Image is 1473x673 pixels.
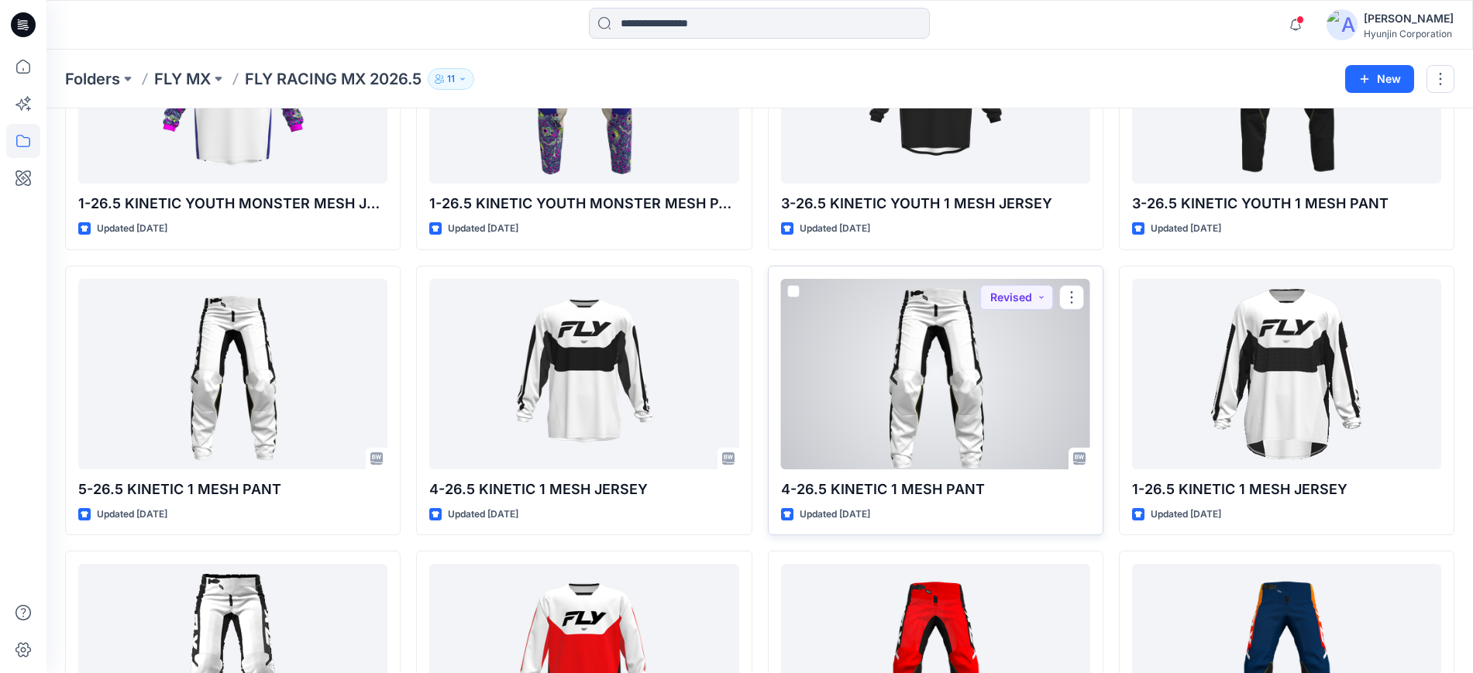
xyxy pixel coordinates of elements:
[448,221,518,237] p: Updated [DATE]
[800,506,870,523] p: Updated [DATE]
[65,68,120,90] a: Folders
[78,193,387,215] p: 1-26.5 KINETIC YOUTH MONSTER MESH JERSEY
[429,193,738,215] p: 1-26.5 KINETIC YOUTH MONSTER MESH PANT
[245,68,422,90] p: FLY RACING MX 2026.5
[429,479,738,500] p: 4-26.5 KINETIC 1 MESH JERSEY
[1151,221,1221,237] p: Updated [DATE]
[428,68,474,90] button: 11
[1345,65,1414,93] button: New
[781,479,1090,500] p: 4-26.5 KINETIC 1 MESH PANT
[1327,9,1358,40] img: avatar
[78,279,387,469] a: 5-26.5 KINETIC 1 MESH PANT
[781,279,1090,469] a: 4-26.5 KINETIC 1 MESH PANT
[781,193,1090,215] p: 3-26.5 KINETIC YOUTH 1 MESH JERSEY
[429,279,738,469] a: 4-26.5 KINETIC 1 MESH JERSEY
[447,70,455,88] p: 11
[1364,9,1454,28] div: [PERSON_NAME]
[78,479,387,500] p: 5-26.5 KINETIC 1 MESH PANT
[154,68,211,90] a: FLY MX
[1364,28,1454,39] div: Hyunjin Corporation
[1132,479,1441,500] p: 1-26.5 KINETIC 1 MESH JERSEY
[97,506,167,523] p: Updated [DATE]
[1151,506,1221,523] p: Updated [DATE]
[1132,279,1441,469] a: 1-26.5 KINETIC 1 MESH JERSEY
[448,506,518,523] p: Updated [DATE]
[800,221,870,237] p: Updated [DATE]
[1132,193,1441,215] p: 3-26.5 KINETIC YOUTH 1 MESH PANT
[97,221,167,237] p: Updated [DATE]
